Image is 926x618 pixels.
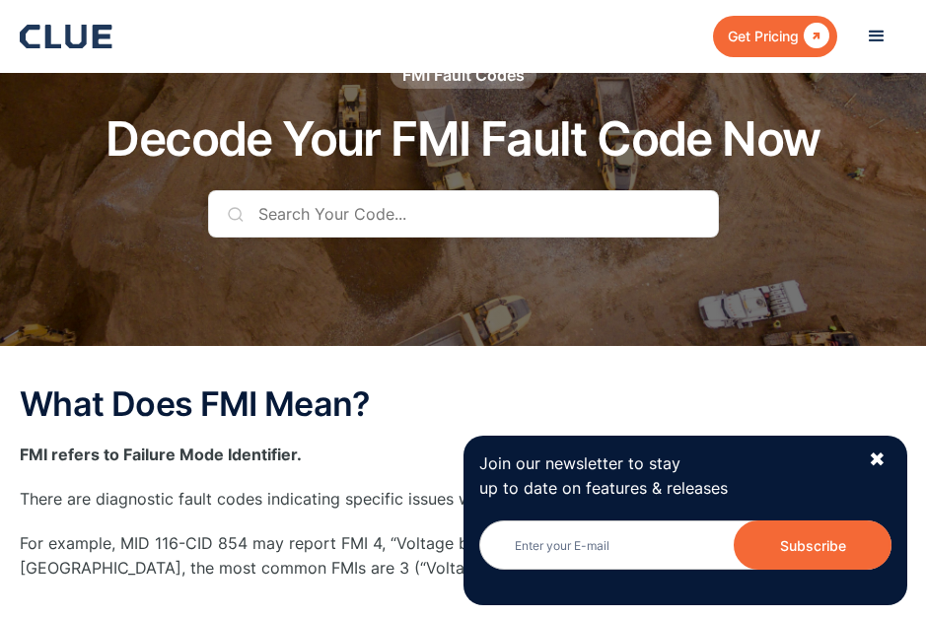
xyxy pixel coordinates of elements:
[20,531,906,581] p: For example, MID 116-CID 854 may report FMI 4, “Voltage below normal.” Among the numerous fault c...
[799,24,829,48] div: 
[20,487,906,512] p: There are diagnostic fault codes indicating specific issues within a component or system circuit.
[479,520,891,589] form: Newsletter
[728,24,799,48] div: Get Pricing
[20,445,302,464] strong: FMI refers to Failure Mode Identifier.
[869,447,886,472] div: ✖
[20,385,906,422] h2: What Does FMI Mean?
[713,16,837,56] a: Get Pricing
[402,64,525,86] div: FMI Fault Codes
[106,113,819,166] h1: Decode Your FMI Fault Code Now
[208,190,719,238] input: Search Your Code...
[734,520,891,570] input: Subscribe
[479,451,850,501] p: Join our newsletter to stay up to date on features & releases
[479,520,891,570] input: Enter your E-mail
[847,7,906,66] div: menu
